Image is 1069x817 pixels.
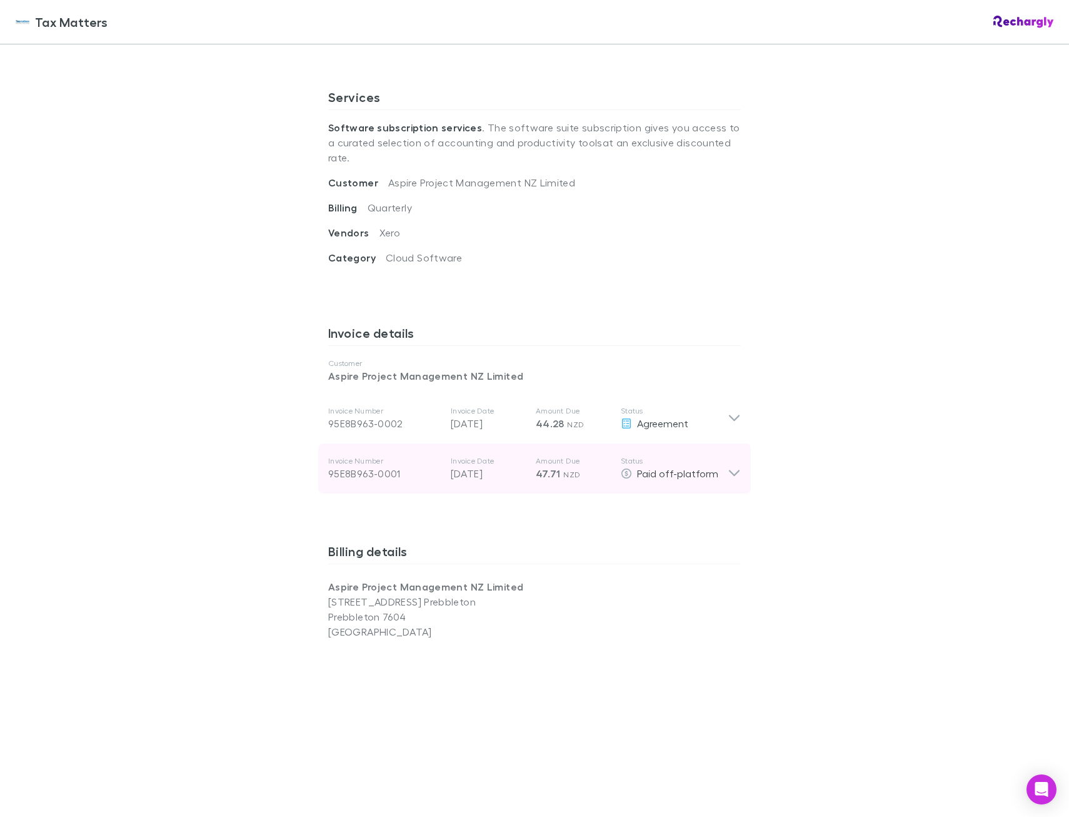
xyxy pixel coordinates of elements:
p: Aspire Project Management NZ Limited [328,579,534,594]
p: [DATE] [451,416,526,431]
div: Invoice Number95E8B963-0001Invoice Date[DATE]Amount Due47.71 NZDStatusPaid off-platform [318,444,751,494]
div: Invoice Number95E8B963-0002Invoice Date[DATE]Amount Due44.28 NZDStatusAgreement [318,393,751,444]
img: Rechargly Logo [993,16,1054,28]
p: [STREET_ADDRESS] Prebbleton [328,594,534,609]
p: Status [621,456,728,466]
p: Amount Due [536,456,611,466]
p: . The software suite subscription gives you access to a curated selection of accounting and produ... [328,110,741,175]
p: Amount Due [536,406,611,416]
span: 44.28 [536,417,565,430]
span: 47.71 [536,467,561,480]
p: [GEOGRAPHIC_DATA] [328,624,534,639]
p: Status [621,406,728,416]
p: Invoice Date [451,406,526,416]
p: Customer [328,358,741,368]
p: Invoice Number [328,456,441,466]
span: Customer [328,176,388,189]
span: Tax Matters [35,13,108,31]
span: Cloud Software [386,251,462,263]
p: Aspire Project Management NZ Limited [328,368,741,383]
img: Tax Matters 's Logo [15,14,30,29]
span: Aspire Project Management NZ Limited [388,176,575,188]
span: Quarterly [368,201,412,213]
span: Paid off-platform [637,467,718,479]
strong: Software subscription services [328,121,482,134]
p: Prebbleton 7604 [328,609,534,624]
div: 95E8B963-0002 [328,416,441,431]
div: Open Intercom Messenger [1026,774,1056,804]
p: [DATE] [451,466,526,481]
p: Invoice Date [451,456,526,466]
span: Billing [328,201,368,214]
span: Xero [379,226,400,238]
h3: Billing details [328,544,741,564]
span: NZD [563,470,580,479]
span: Category [328,251,386,264]
span: NZD [567,420,584,429]
h3: Services [328,89,741,109]
h3: Invoice details [328,325,741,345]
span: Agreement [637,417,688,429]
p: Invoice Number [328,406,441,416]
span: Vendors [328,226,379,239]
div: 95E8B963-0001 [328,466,441,481]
